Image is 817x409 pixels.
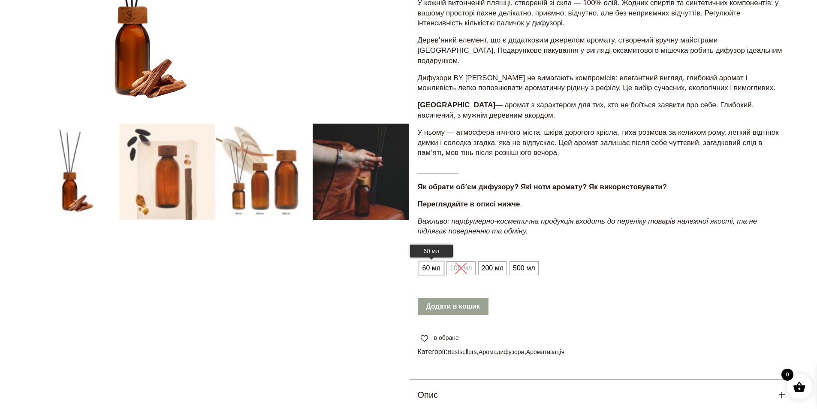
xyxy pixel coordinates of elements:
p: . [418,199,787,209]
strong: Як обрати обʼєм дифузору? Які ноти аромату? Як використовувати? [418,183,667,191]
li: 200 мл [479,262,506,275]
span: 0 [781,369,793,381]
strong: Переглядайте в описі нижче [418,200,520,208]
span: 200 мл [479,261,506,275]
p: __________ [418,165,787,175]
span: Категорії: , , [418,347,787,357]
a: Ароматизація [526,348,564,355]
a: Bestsellers [447,348,476,355]
label: Об'єм [419,245,437,259]
ul: Об'єм [418,260,538,276]
li: 500 мл [510,262,538,275]
p: Деревʼяний елемент, що є додатковим джерелом аромату, створений вручну майстрами [GEOGRAPHIC_DATA... [418,35,787,66]
p: — аромат з характером для тих, хто не боїться заявити про себе. Глибокий, насичений, з мужнім дер... [418,100,787,121]
p: У ньому — атмосфера нічного міста, шкіра дорогого крісла, тиха розмова за келихом рому, легкий ві... [418,127,787,158]
button: Додати в кошик [418,298,488,315]
strong: [GEOGRAPHIC_DATA] [418,101,496,109]
h5: Опис [418,388,438,401]
span: в обране [434,333,459,342]
li: 60 мл [419,262,444,275]
span: 500 мл [511,261,537,275]
img: unfavourite.svg [421,335,428,342]
em: Важливо: парфумерно-косметична продукція входить до переліку товарів належної якості, та не підля... [418,217,757,236]
span: 60 мл [420,261,443,275]
a: в обране [418,333,462,342]
p: Дифузори BY [PERSON_NAME] не вимагають компромісів: елегантний вигляд, глибокий аромат і можливіс... [418,73,787,94]
a: Аромадифузори [479,348,524,355]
